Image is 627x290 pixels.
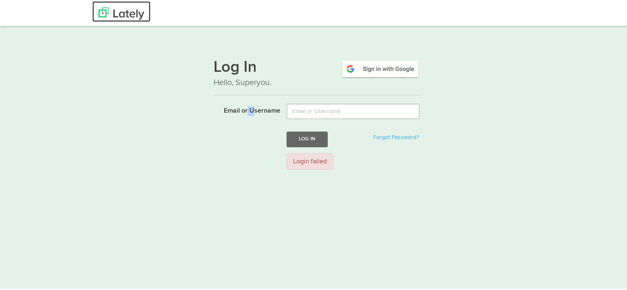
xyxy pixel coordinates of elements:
div: Login failed [286,152,333,169]
a: Forgot Password? [373,133,419,139]
img: google-signin.png [341,58,420,77]
p: Hello, Superyou. [214,75,420,87]
img: Lately [99,6,144,19]
input: Email or Username [286,102,420,118]
label: Email or Username [207,102,280,115]
button: Log In [286,130,328,146]
h1: Log In [214,58,420,75]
